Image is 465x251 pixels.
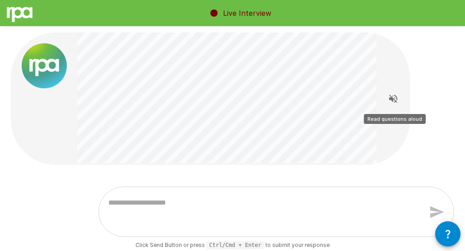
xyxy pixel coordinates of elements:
pre: Ctrl/Cmd + Enter [206,241,264,249]
img: new%2520logo%2520(1).png [22,43,67,88]
div: Read questions aloud [364,114,426,124]
span: Click Send Button or press to submit your response [135,241,330,250]
button: Read questions aloud [384,90,402,108]
p: Live Interview [223,8,271,18]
